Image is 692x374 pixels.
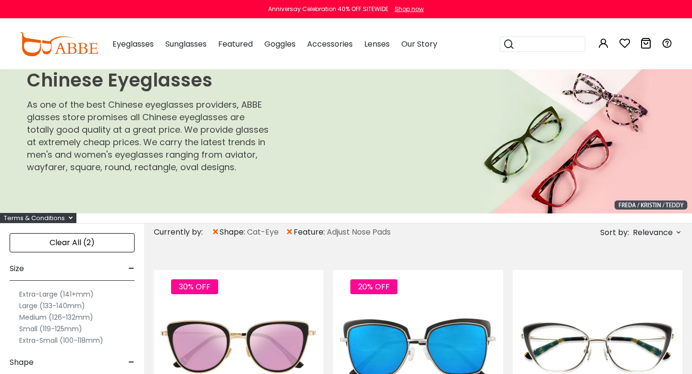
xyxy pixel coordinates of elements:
label: Extra-Large (141+mm) [19,288,94,300]
span: Our Story [401,38,437,50]
span: Size [10,257,24,280]
span: Lenses [364,38,390,50]
span: - [128,351,135,374]
span: Accessories [307,38,353,50]
span: Cat-Eye [247,226,279,238]
label: Medium (126-132mm) [19,312,93,323]
img: abbeglasses.com [19,32,98,56]
span: Featured [218,38,253,50]
span: Eyeglasses [112,38,154,50]
span: × [285,224,294,241]
span: Sort by: [600,227,629,238]
span: - [128,257,135,280]
span: × [211,224,220,241]
span: Shape [10,351,34,374]
p: As one of the best Chinese eyeglasses providers, ABBE glasses store promises all Chinese eyeglass... [27,99,273,174]
label: Extra-Small (100-118mm) [19,335,103,346]
span: 20% OFF [350,279,397,294]
label: Small (119-125mm) [19,323,82,335]
label: Large (133-140mm) [19,300,85,312]
span: Goggles [264,38,296,50]
span: shape: [220,226,247,238]
div: Clear All (2) [10,233,135,252]
span: feature: [294,226,327,238]
div: Currently by: [154,224,211,241]
div: Anniversay Celebration 40% OFF SITEWIDE [268,5,388,13]
span: Relevance [633,224,673,241]
a: Shop now [390,5,424,13]
div: Shop now [395,5,424,13]
span: 30% OFF [171,279,218,294]
h1: Chinese Eyeglasses [27,69,273,91]
span: Sunglasses [165,38,207,50]
span: Adjust Nose Pads [327,226,391,238]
